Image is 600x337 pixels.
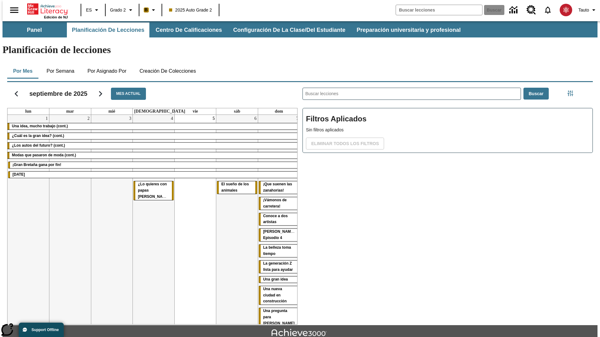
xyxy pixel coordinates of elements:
div: Portada [27,2,68,19]
button: Abrir el menú lateral [5,1,23,19]
div: ¡Que suenen las zanahorias! [259,181,299,194]
div: Subbarra de navegación [2,21,597,37]
div: La belleza toma tiempo [259,245,299,257]
div: ¿Los autos del futuro? (cont.) [7,143,300,149]
span: Elena Menope: Episodio 4 [263,229,296,240]
button: Escoja un nuevo avatar [556,2,576,18]
span: Grado 2 [110,7,126,13]
span: B [145,6,148,14]
a: lunes [24,108,32,115]
span: Una pregunta para Joplin [263,309,295,325]
button: Configuración de la clase/del estudiante [228,22,350,37]
div: Elena Menope: Episodio 4 [259,229,299,241]
button: Seguir [92,86,108,102]
button: Por asignado por [82,64,132,79]
td: 2 de septiembre de 2025 [49,115,91,330]
a: Notificaciones [540,2,556,18]
span: Día del Trabajo [12,172,25,177]
button: Buscar [523,88,549,100]
td: 6 de septiembre de 2025 [216,115,258,330]
button: Centro de calificaciones [151,22,227,37]
a: 5 de septiembre de 2025 [211,115,216,122]
div: Calendario [2,80,297,325]
td: 4 de septiembre de 2025 [133,115,175,330]
button: Perfil/Configuración [576,4,600,16]
span: ¡Que suenen las zanahorias! [263,182,292,193]
div: ¿Cuál es la gran idea? (cont.) [7,133,300,139]
td: 7 de septiembre de 2025 [258,115,300,330]
div: El sueño de los animales [217,181,257,194]
a: Portada [27,3,68,15]
span: Una gran idea [263,277,288,281]
td: 5 de septiembre de 2025 [174,115,216,330]
div: Subbarra de navegación [2,22,466,37]
button: Mes actual [111,88,146,100]
span: ES [86,7,92,13]
div: Una gran idea [259,276,299,283]
a: Centro de recursos, Se abrirá en una pestaña nueva. [523,2,540,18]
div: ¡Vámonos de carretera! [259,197,299,210]
a: sábado [232,108,241,115]
span: Edición de NJ [44,15,68,19]
div: Una pregunta para Joplin [259,308,299,327]
span: ¿Lo quieres con papas fritas? [138,182,172,199]
span: ¡Gran Bretaña gana por fin! [12,163,61,167]
button: Grado: Grado 2, Elige un grado [107,4,137,16]
button: Boost El color de la clase es anaranjado claro. Cambiar el color de la clase. [141,4,160,16]
h2: Filtros Aplicados [306,111,589,127]
div: Conoce a dos artistas [259,213,299,226]
a: 2 de septiembre de 2025 [86,115,91,122]
span: Conoce a dos artistas [263,214,288,224]
span: Una nueva ciudad en construcción [263,287,287,304]
h1: Planificación de lecciones [2,44,597,56]
a: domingo [273,108,284,115]
a: jueves [133,108,187,115]
a: martes [65,108,75,115]
span: El sueño de los animales [221,182,249,193]
button: Menú lateral de filtros [564,87,577,100]
div: ¿Lo quieres con papas fritas? [133,181,174,200]
div: Día del Trabajo [8,172,299,178]
a: 7 de septiembre de 2025 [295,115,300,122]
input: Buscar lecciones [303,88,521,100]
p: Sin filtros aplicados [306,127,589,133]
span: La generación Z lista para ayudar [263,261,293,272]
button: Creación de colecciones [134,64,201,79]
span: Modas que pasaron de moda (cont.) [12,153,76,157]
a: viernes [191,108,199,115]
span: ¡Vámonos de carretera! [263,198,287,208]
button: Support Offline [19,323,64,337]
td: 1 de septiembre de 2025 [7,115,49,330]
a: 4 de septiembre de 2025 [170,115,174,122]
span: La belleza toma tiempo [263,245,291,256]
div: ¡Gran Bretaña gana por fin! [8,162,299,168]
h2: septiembre de 2025 [29,90,87,97]
div: Buscar [297,80,593,325]
div: Una idea, mucho trabajo (cont.) [7,123,300,129]
a: Centro de información [506,2,523,19]
button: Por semana [42,64,79,79]
a: 1 de septiembre de 2025 [44,115,49,122]
button: Panel [3,22,66,37]
button: Planificación de lecciones [67,22,149,37]
input: Buscar campo [396,5,482,15]
button: Lenguaje: ES, Selecciona un idioma [83,4,103,16]
span: 2025 Auto Grade 2 [169,7,212,13]
div: La generación Z lista para ayudar [259,261,299,273]
button: Por mes [7,64,38,79]
img: avatar image [560,4,572,16]
a: miércoles [107,108,117,115]
button: Regresar [8,86,24,102]
div: Modas que pasaron de moda (cont.) [7,152,300,159]
a: 3 de septiembre de 2025 [128,115,132,122]
td: 3 de septiembre de 2025 [91,115,133,330]
span: Una idea, mucho trabajo (cont.) [12,124,68,128]
div: Una nueva ciudad en construcción [259,286,299,305]
button: Preparación universitaria y profesional [352,22,466,37]
span: ¿Cuál es la gran idea? (cont.) [12,134,64,138]
span: Support Offline [32,328,59,332]
div: Filtros Aplicados [302,108,593,153]
span: Tauto [578,7,589,13]
span: ¿Los autos del futuro? (cont.) [12,143,65,148]
a: 6 de septiembre de 2025 [253,115,258,122]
